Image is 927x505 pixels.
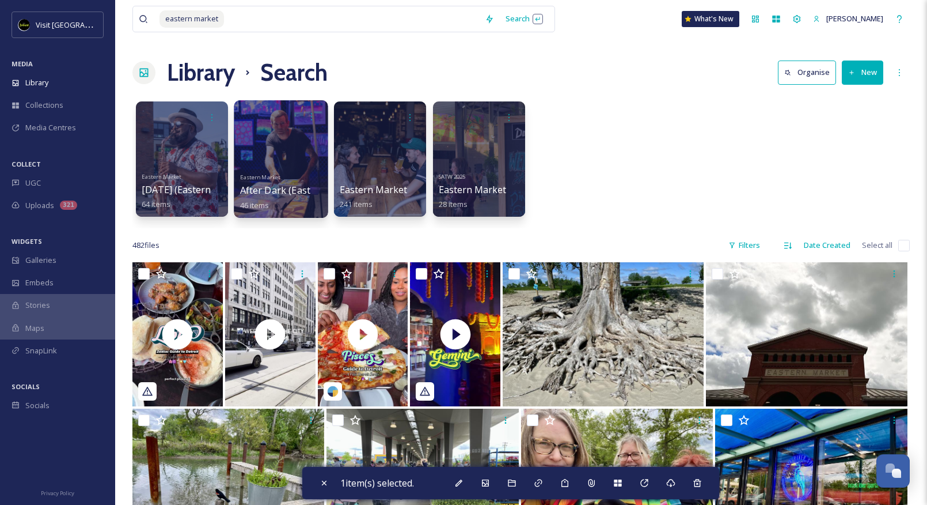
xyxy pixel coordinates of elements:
[142,173,181,180] span: Eastern Market
[12,237,42,246] span: WIDGETS
[12,160,41,168] span: COLLECT
[410,262,500,406] img: thumbnail
[142,170,248,209] a: Eastern Market[DATE] (Eastern Market)64 items
[439,170,551,209] a: SATW 2025Eastern Market Activation28 items
[12,59,33,68] span: MEDIA
[12,382,40,391] span: SOCIALS
[25,400,50,411] span: Socials
[25,200,54,211] span: Uploads
[798,234,856,257] div: Date Created
[25,122,76,133] span: Media Centres
[340,183,407,196] span: Eastern Market
[25,323,44,334] span: Maps
[18,19,30,31] img: VISIT%20DETROIT%20LOGO%20-%20BLACK%20BACKGROUND.png
[142,183,248,196] span: [DATE] (Eastern Market)
[723,234,766,257] div: Filters
[225,262,316,406] img: thumbnail
[132,240,159,251] span: 482 file s
[159,10,224,27] span: eastern market
[41,485,74,499] a: Privacy Policy
[500,7,549,30] div: Search
[327,386,339,397] img: snapsea-logo.png
[260,55,328,90] h1: Search
[826,13,883,24] span: [PERSON_NAME]
[682,11,739,27] a: What's New
[25,178,41,189] span: UGC
[36,19,125,30] span: Visit [GEOGRAPHIC_DATA]
[439,183,551,196] span: Eastern Market Activation
[340,477,414,489] span: 1 item(s) selected.
[240,170,363,210] a: Eastern MarketAfter Dark (Eastern Market)46 items
[240,199,269,210] span: 46 items
[60,201,77,210] div: 321
[41,489,74,497] span: Privacy Policy
[240,184,363,197] span: After Dark (Eastern Market)
[132,262,223,406] img: thumbnail
[25,300,50,311] span: Stories
[240,173,280,180] span: Eastern Market
[439,173,465,180] span: SATW 2025
[862,240,892,251] span: Select all
[340,199,373,209] span: 241 items
[340,184,407,209] a: Eastern Market241 items
[25,345,57,356] span: SnapLink
[318,262,408,406] img: thumbnail
[503,262,704,406] img: ext_1748371706.880971_akbannister@comcast.net-Sterling State Park - Allison Kay Bannister.jpg
[142,199,170,209] span: 64 items
[778,61,836,84] button: Organise
[439,199,468,209] span: 28 items
[25,277,54,288] span: Embeds
[876,454,910,488] button: Open Chat
[25,255,56,266] span: Galleries
[807,7,889,30] a: [PERSON_NAME]
[706,262,907,406] img: ext_1748371705.637604_akbannister@comcast.net-Eastern Market - Allison Kay Bannister.jpg
[25,77,48,88] span: Library
[842,61,883,84] button: New
[167,55,235,90] a: Library
[25,100,63,111] span: Collections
